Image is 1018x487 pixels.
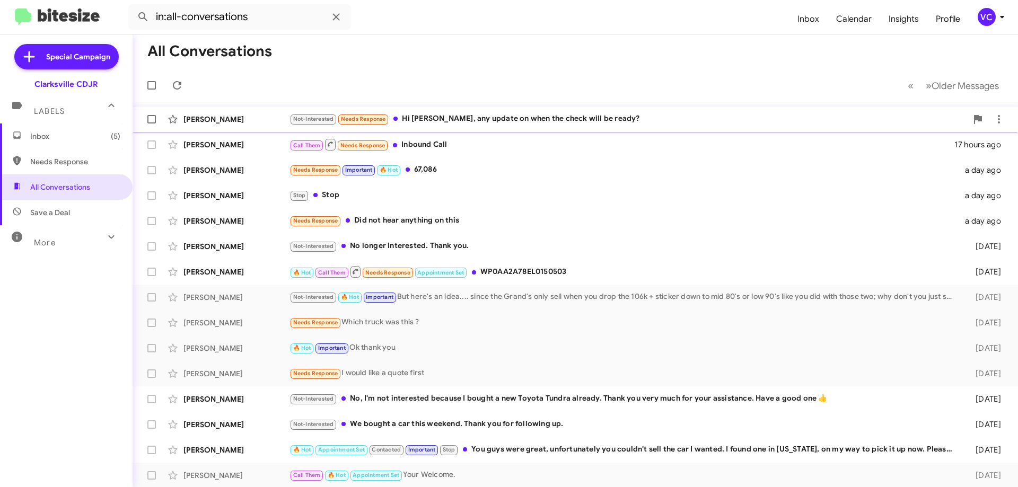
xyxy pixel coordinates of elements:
[954,139,1010,150] div: 17 hours ago
[443,446,455,453] span: Stop
[289,291,959,303] div: But here's an idea.... since the Grand's only sell when you drop the 106k + sticker down to mid 8...
[341,294,359,300] span: 🔥 Hot
[380,166,398,173] span: 🔥 Hot
[880,4,927,34] a: Insights
[293,294,334,300] span: Not-Interested
[183,368,289,379] div: [PERSON_NAME]
[828,4,880,34] a: Calendar
[901,75,920,96] button: Previous
[293,116,334,122] span: Not-Interested
[293,421,334,428] span: Not-Interested
[293,217,338,224] span: Needs Response
[959,470,1010,481] div: [DATE]
[289,418,959,430] div: We bought a car this weekend. Thank you for following up.
[293,269,311,276] span: 🔥 Hot
[959,190,1010,201] div: a day ago
[318,446,365,453] span: Appointment Set
[30,182,90,192] span: All Conversations
[902,75,1005,96] nav: Page navigation example
[353,472,399,479] span: Appointment Set
[969,8,1006,26] button: VC
[959,419,1010,430] div: [DATE]
[183,190,289,201] div: [PERSON_NAME]
[183,394,289,404] div: [PERSON_NAME]
[293,192,306,199] span: Stop
[34,238,56,247] span: More
[289,316,959,329] div: Which truck was this ?
[408,446,436,453] span: Important
[289,189,959,201] div: Stop
[926,79,932,92] span: »
[318,344,346,351] span: Important
[372,446,401,453] span: Contacted
[34,79,98,90] div: Clarksville CDJR
[959,317,1010,328] div: [DATE]
[289,444,959,456] div: You guys were great, unfortunately you couldn't sell the car I wanted. I found one in [US_STATE],...
[289,342,959,354] div: Ok thank you
[289,113,967,125] div: Hi [PERSON_NAME], any update on when the check will be ready?
[293,319,338,326] span: Needs Response
[183,343,289,353] div: [PERSON_NAME]
[183,165,289,175] div: [PERSON_NAME]
[927,4,969,34] a: Profile
[289,265,959,278] div: WP0AA2A78EL0150503
[959,445,1010,455] div: [DATE]
[46,51,110,62] span: Special Campaign
[293,446,311,453] span: 🔥 Hot
[293,243,334,250] span: Not-Interested
[959,292,1010,303] div: [DATE]
[959,368,1010,379] div: [DATE]
[919,75,1005,96] button: Next
[293,344,311,351] span: 🔥 Hot
[789,4,828,34] a: Inbox
[289,215,959,227] div: Did not hear anything on this
[293,166,338,173] span: Needs Response
[293,395,334,402] span: Not-Interested
[959,394,1010,404] div: [DATE]
[289,393,959,405] div: No, I'm not interested because I bought a new Toyota Tundra already. Thank you very much for your...
[183,445,289,455] div: [PERSON_NAME]
[959,343,1010,353] div: [DATE]
[30,207,70,218] span: Save a Deal
[183,419,289,430] div: [PERSON_NAME]
[34,107,65,116] span: Labels
[959,241,1010,252] div: [DATE]
[183,114,289,125] div: [PERSON_NAME]
[30,156,120,167] span: Needs Response
[318,269,346,276] span: Call Them
[183,139,289,150] div: [PERSON_NAME]
[293,142,321,149] span: Call Them
[340,142,385,149] span: Needs Response
[366,294,393,300] span: Important
[183,241,289,252] div: [PERSON_NAME]
[978,8,996,26] div: VC
[289,367,959,379] div: I would like a quote first
[959,216,1010,226] div: a day ago
[959,267,1010,277] div: [DATE]
[183,267,289,277] div: [PERSON_NAME]
[932,80,999,92] span: Older Messages
[328,472,346,479] span: 🔥 Hot
[289,164,959,176] div: 67,086
[183,470,289,481] div: [PERSON_NAME]
[345,166,373,173] span: Important
[30,131,120,141] span: Inbox
[147,43,272,60] h1: All Conversations
[111,131,120,141] span: (5)
[293,370,338,377] span: Needs Response
[959,165,1010,175] div: a day ago
[417,269,464,276] span: Appointment Set
[128,4,351,30] input: Search
[289,240,959,252] div: No longer interested. Thank you.
[289,138,954,151] div: Inbound Call
[14,44,119,69] a: Special Campaign
[341,116,386,122] span: Needs Response
[289,469,959,481] div: Your Welcome.
[365,269,410,276] span: Needs Response
[183,292,289,303] div: [PERSON_NAME]
[183,317,289,328] div: [PERSON_NAME]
